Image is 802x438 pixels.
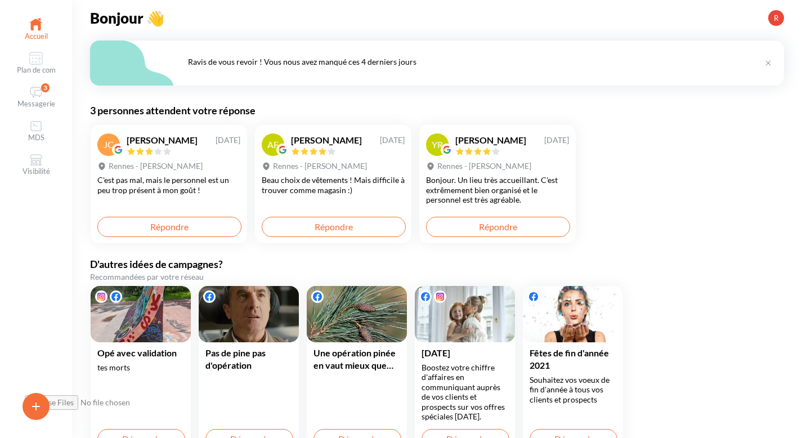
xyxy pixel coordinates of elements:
[530,375,616,405] div: Souhaitez vos voeux de fin d'année à tous vos clients et prospects
[90,257,784,271] h3: D'autres idées de campagnes?
[127,133,198,148] div: [PERSON_NAME]
[422,363,508,422] div: Boostez votre chiffre d'affaires en communiquant auprès de vos clients et prospects sur vos offre...
[12,149,60,180] a: Visibilité
[262,162,405,171] label: Rennes - [PERSON_NAME]
[455,133,526,148] div: [PERSON_NAME]
[380,136,405,144] label: [DATE]
[205,347,292,372] div: Pas de pine pas d'opération
[426,133,449,156] div: YR
[422,347,508,360] div: [DATE]
[530,347,616,372] div: Fêtes de fin d'année 2021
[426,217,570,237] button: Répondre
[90,273,784,281] p: Recommandées par votre réseau
[426,162,569,171] label: Rennes - [PERSON_NAME]
[97,347,184,360] div: Opé avec validation
[188,56,757,68] p: Ravis de vous revoir ! Vous nous avez manqué ces 4 derniers jours
[12,115,60,146] a: MDS
[419,124,576,244] div: YR[PERSON_NAME][DATE]Rennes - [PERSON_NAME]Bonjour. Un lieu très accueillant. C'est extrêmement b...
[291,133,362,148] div: [PERSON_NAME]
[426,175,569,205] div: Bonjour. Un lieu très accueillant. C'est extrêmement bien organisé et le personnel est très agréa...
[216,136,240,144] label: [DATE]
[12,14,60,45] a: Accueil
[254,124,412,244] div: AF[PERSON_NAME][DATE]Rennes - [PERSON_NAME]Beau choix de vêtements ! Mais difficile à trouver com...
[262,175,405,195] div: Beau choix de vêtements ! Mais difficile à trouver comme magasin :)
[97,175,240,195] div: C'est pas mal, mais le personnel est un peu trop présent à mon goût !
[768,10,784,26] button: R
[97,363,184,373] div: tes morts
[90,9,784,27] h1: Bonjour 👋
[90,104,784,117] h3: 3 personnes attendent votre réponse
[41,83,50,92] div: 3
[12,47,60,79] a: Plan de com
[12,81,60,113] a: Messagerie
[97,162,240,171] label: Rennes - [PERSON_NAME]
[262,217,406,237] button: Répondre
[544,136,569,144] label: [DATE]
[313,347,400,372] div: Une opération pinée en vaut mieux que deux
[262,133,284,156] div: AF
[97,133,120,156] div: JC
[97,217,241,237] button: Répondre
[90,124,248,244] div: JC[PERSON_NAME][DATE]Rennes - [PERSON_NAME]C'est pas mal, mais le personnel est un peu trop prése...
